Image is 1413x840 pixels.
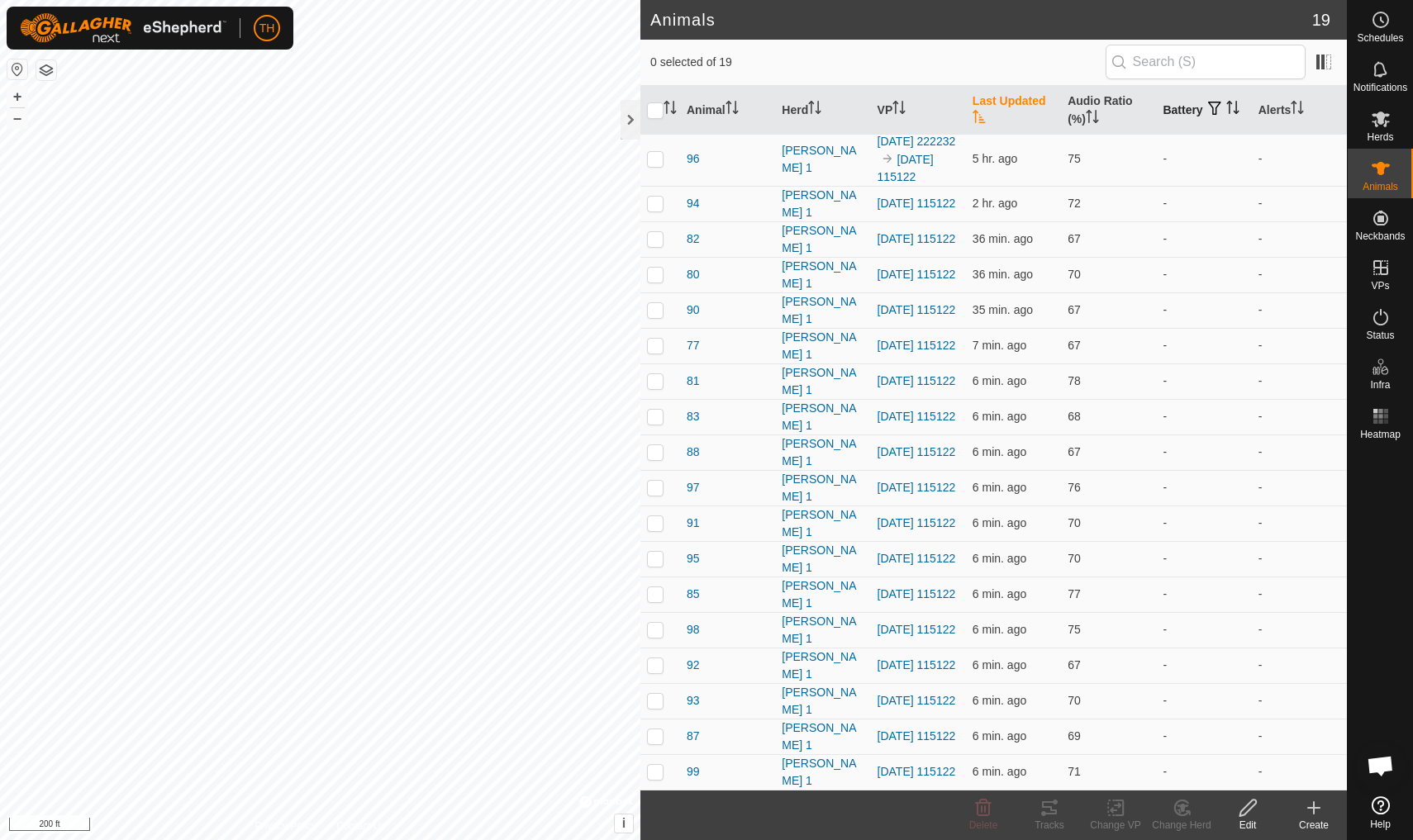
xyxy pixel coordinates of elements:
span: Sep 13, 2025 at 3:02 PM [973,232,1033,245]
span: 83 [687,408,700,425]
span: 0 selected of 19 [650,54,1106,71]
td: - [1252,577,1347,612]
div: Create [1281,818,1347,833]
span: Sep 13, 2025 at 3:31 PM [973,339,1026,352]
th: Animal [680,86,775,135]
td: - [1156,363,1251,399]
td: - [1252,363,1347,399]
div: Change VP [1082,818,1149,833]
a: [DATE] 115122 [878,729,956,743]
th: Audio Ratio (%) [1061,86,1156,135]
div: Edit [1215,818,1281,833]
span: 87 [687,728,700,745]
a: [DATE] 115122 [878,481,956,494]
div: [PERSON_NAME] 1 [782,577,863,612]
td: - [1252,470,1347,505]
span: 68 [1068,410,1081,423]
span: 93 [687,692,700,709]
span: Sep 13, 2025 at 3:03 PM [973,303,1033,316]
p-sorticon: Activate to sort [664,103,677,116]
span: i [622,816,626,830]
th: Battery [1156,86,1251,135]
span: Neckbands [1355,231,1405,241]
td: - [1156,754,1251,790]
span: TH [259,20,275,37]
div: [PERSON_NAME] 1 [782,142,863,177]
p-sorticon: Activate to sort [892,103,906,116]
a: [DATE] 115122 [878,623,956,636]
span: 75 [1068,152,1081,165]
span: Notifications [1354,83,1407,93]
th: Alerts [1252,86,1347,135]
button: Reset Map [7,59,27,79]
span: Heatmap [1360,429,1401,439]
span: 77 [1068,587,1081,600]
td: - [1156,505,1251,541]
a: [DATE] 115122 [878,339,956,352]
span: 67 [1068,303,1081,316]
span: 95 [687,550,700,567]
td: - [1156,683,1251,719]
div: [PERSON_NAME] 1 [782,435,863,470]
th: VP [871,86,966,135]
span: Schedules [1357,33,1403,43]
a: [DATE] 222232 [878,135,956,148]
span: 99 [687,763,700,781]
td: - [1252,257,1347,292]
span: 81 [687,373,700,390]
td: - [1252,505,1347,541]
td: - [1252,683,1347,719]
input: Search (S) [1106,45,1306,79]
span: Sep 13, 2025 at 3:02 PM [973,268,1033,281]
span: 19 [1312,7,1330,32]
span: Sep 13, 2025 at 3:31 PM [973,374,1026,387]
td: - [1156,132,1251,186]
td: - [1156,470,1251,505]
span: 67 [1068,232,1081,245]
a: [DATE] 115122 [878,694,956,707]
div: [PERSON_NAME] 1 [782,329,863,363]
span: Infra [1370,380,1390,390]
span: 96 [687,150,700,168]
span: 67 [1068,658,1081,672]
span: 77 [687,337,700,354]
td: - [1252,612,1347,648]
button: i [615,814,633,833]
span: 71 [1068,765,1081,778]
td: - [1252,434,1347,470]
td: - [1252,328,1347,363]
span: Delete [969,819,998,831]
div: [PERSON_NAME] 1 [782,364,863,399]
a: [DATE] 115122 [878,445,956,458]
a: [DATE] 115122 [878,303,956,316]
p-sorticon: Activate to sort [1291,103,1304,116]
span: 75 [1068,623,1081,636]
td: - [1252,221,1347,257]
div: [PERSON_NAME] 1 [782,258,863,292]
span: VPs [1371,281,1389,291]
td: - [1156,541,1251,577]
a: [DATE] 115122 [878,374,956,387]
span: Help [1370,819,1391,829]
td: - [1156,612,1251,648]
button: – [7,108,27,128]
span: Sep 13, 2025 at 3:32 PM [973,410,1026,423]
span: Sep 13, 2025 at 3:32 PM [973,765,1026,778]
td: - [1156,648,1251,683]
a: [DATE] 115122 [878,410,956,423]
div: Tracks [1016,818,1082,833]
div: [PERSON_NAME] 1 [782,755,863,790]
a: [DATE] 115122 [878,552,956,565]
span: Sep 13, 2025 at 3:32 PM [973,445,1026,458]
div: [PERSON_NAME] 1 [782,222,863,257]
td: - [1156,292,1251,328]
span: 94 [687,195,700,212]
span: Sep 13, 2025 at 3:32 PM [973,729,1026,743]
span: 97 [687,479,700,496]
span: Herds [1367,132,1393,142]
a: [DATE] 115122 [878,765,956,778]
td: - [1156,719,1251,754]
div: Change Herd [1149,818,1215,833]
span: Animals [1363,182,1398,192]
span: Sep 13, 2025 at 3:32 PM [973,552,1026,565]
